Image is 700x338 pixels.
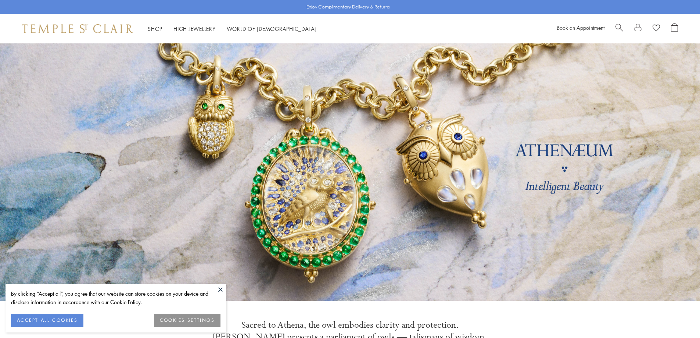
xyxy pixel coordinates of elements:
img: Temple St. Clair [22,24,133,33]
a: Search [615,23,623,34]
a: High JewelleryHigh Jewellery [173,25,216,32]
div: By clicking “Accept all”, you agree that our website can store cookies on your device and disclos... [11,289,220,306]
a: View Wishlist [653,23,660,34]
a: World of [DEMOGRAPHIC_DATA]World of [DEMOGRAPHIC_DATA] [227,25,317,32]
button: ACCEPT ALL COOKIES [11,314,83,327]
nav: Main navigation [148,24,317,33]
a: Open Shopping Bag [671,23,678,34]
iframe: Gorgias live chat messenger [663,303,693,331]
a: ShopShop [148,25,162,32]
a: Book an Appointment [557,24,604,31]
button: COOKIES SETTINGS [154,314,220,327]
p: Enjoy Complimentary Delivery & Returns [306,3,390,11]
